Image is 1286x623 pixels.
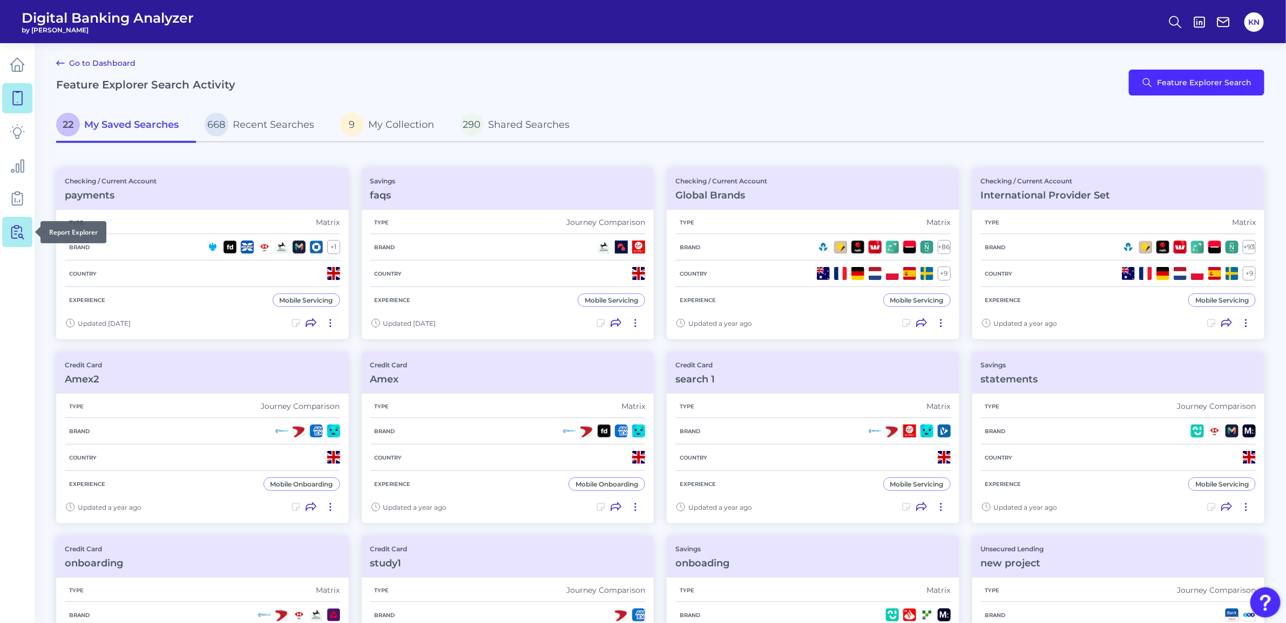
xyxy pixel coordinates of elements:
h5: Experience [981,481,1026,488]
p: Savings [370,177,396,185]
span: Feature Explorer Search [1157,78,1251,87]
span: Recent Searches [233,119,314,131]
h5: Brand [65,612,94,619]
h5: Country [370,270,407,277]
a: SavingsfaqsTypeJourney ComparisonBrandCountryExperienceMobile ServicingUpdated [DATE] [362,168,654,339]
div: Matrix [316,217,340,227]
a: Credit CardAmex2TypeJourney ComparisonBrandCountryExperienceMobile OnboardingUpdated a year ago [56,352,349,523]
p: Checking / Current Account [981,177,1111,185]
span: Updated a year ago [383,503,447,511]
h5: Brand [370,428,400,435]
a: SavingsstatementsTypeJourney ComparisonBrandCountryExperienceMobile ServicingUpdated a year ago [972,352,1265,523]
h5: Brand [981,428,1010,435]
h5: Brand [675,428,705,435]
h5: Brand [370,244,400,251]
span: Updated a year ago [994,319,1058,327]
h5: Type [370,587,394,594]
h3: onboarding [65,557,123,569]
h3: payments [65,189,157,201]
p: Credit Card [65,545,123,553]
p: Credit Card [65,361,102,369]
a: Credit CardAmexTypeMatrixBrandCountryExperienceMobile OnboardingUpdated a year ago [362,352,654,523]
a: Credit Cardsearch 1TypeMatrixBrandCountryExperienceMobile ServicingUpdated a year ago [667,352,959,523]
div: Mobile Servicing [1195,296,1249,304]
h5: Brand [981,244,1010,251]
h5: Brand [675,244,705,251]
a: 668Recent Searches [196,108,331,143]
p: Credit Card [370,545,408,553]
h5: Type [675,219,699,226]
div: Journey Comparison [1177,401,1256,411]
div: Mobile Servicing [280,296,333,304]
h3: search 1 [675,373,715,385]
div: Journey Comparison [566,585,645,595]
h5: Type [370,403,394,410]
h5: Brand [675,612,705,619]
h5: Experience [675,481,720,488]
h3: Amex [370,373,408,385]
h5: Type [675,403,699,410]
h5: Brand [370,612,400,619]
h5: Brand [981,612,1010,619]
h3: Global Brands [675,189,767,201]
h5: Brand [65,428,94,435]
button: Feature Explorer Search [1129,70,1264,95]
span: My Collection [368,119,434,131]
a: Go to Dashboard [56,57,136,70]
div: Matrix [927,401,951,411]
span: My Saved Searches [84,119,179,131]
div: + 93 [1243,240,1256,254]
h5: Country [675,454,712,461]
div: Mobile Onboarding [270,480,333,488]
h5: Type [65,403,88,410]
span: Updated a year ago [994,503,1058,511]
h5: Experience [981,297,1026,304]
span: Digital Banking Analyzer [22,10,194,26]
span: Updated a year ago [688,319,752,327]
a: Checking / Current AccountInternational Provider SetTypeMatrixBrand+93Country+9ExperienceMobile S... [972,168,1265,339]
div: Mobile Servicing [890,480,944,488]
div: Mobile Servicing [890,296,944,304]
a: Checking / Current AccountpaymentsTypeMatrixBrand+1CountryExperienceMobile ServicingUpdated [DATE] [56,168,349,339]
h5: Type [981,403,1004,410]
span: by [PERSON_NAME] [22,26,194,34]
h5: Type [675,587,699,594]
h5: Type [65,587,88,594]
h5: Type [981,219,1004,226]
p: Credit Card [675,361,715,369]
h3: onboading [675,557,729,569]
a: 22My Saved Searches [56,108,196,143]
p: Unsecured Lending [981,545,1044,553]
h5: Country [675,270,712,277]
h5: Experience [65,481,110,488]
h5: Country [370,454,407,461]
span: Updated a year ago [688,503,752,511]
div: Matrix [316,585,340,595]
button: KN [1244,12,1264,32]
h5: Type [981,587,1004,594]
h5: Country [981,270,1017,277]
div: Matrix [927,217,951,227]
div: Report Explorer [40,221,106,243]
h3: statements [981,373,1038,385]
span: 668 [205,113,228,136]
a: 9My Collection [331,108,451,143]
div: + 9 [938,266,951,280]
a: Checking / Current AccountGlobal BrandsTypeMatrixBrand+86Country+9ExperienceMobile ServicingUpdat... [667,168,959,339]
span: Shared Searches [488,119,570,131]
span: 290 [460,113,484,136]
div: Mobile Onboarding [576,480,638,488]
span: 22 [56,113,80,136]
h5: Brand [65,244,94,251]
div: + 1 [327,240,340,254]
h3: new project [981,557,1044,569]
h3: Amex2 [65,373,102,385]
a: 290Shared Searches [451,108,587,143]
div: + 9 [1243,266,1256,280]
p: Savings [675,545,729,553]
h5: Experience [65,297,110,304]
h5: Country [65,454,101,461]
div: Journey Comparison [1177,585,1256,595]
div: Journey Comparison [566,217,645,227]
div: Mobile Servicing [585,296,638,304]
